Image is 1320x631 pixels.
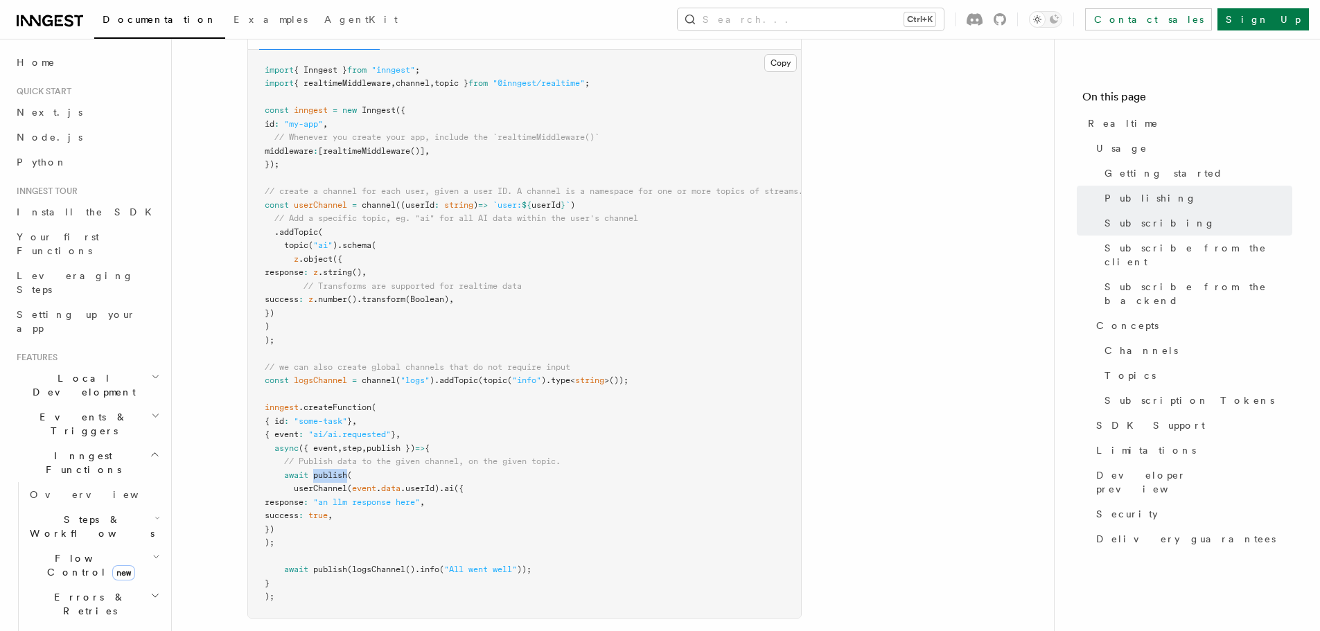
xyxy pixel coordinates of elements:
span: ( [478,375,483,385]
span: ({ event [299,443,337,453]
span: Next.js [17,107,82,118]
span: Realtime [1088,116,1159,130]
span: , [430,78,434,88]
span: }) [265,524,274,534]
span: Setting up your app [17,309,136,334]
span: Local Development [11,371,151,399]
span: id [265,119,274,129]
span: } [265,578,270,588]
span: , [425,146,430,156]
span: : [313,146,318,156]
span: >()); [604,375,628,385]
a: Publishing [1099,186,1292,211]
span: Topics [1105,368,1156,382]
span: ({ [454,483,464,493]
span: Overview [30,489,173,500]
span: [ [318,146,323,156]
a: Realtime [1082,111,1292,136]
span: // Transforms are supported for realtime data [303,281,522,291]
a: Next.js [11,100,163,125]
a: Subscribe from the backend [1099,274,1292,313]
span: = [352,375,357,385]
span: ) [473,200,478,210]
span: , [323,119,328,129]
span: logsChannel [294,375,347,385]
span: response [265,267,303,277]
span: // Publish data to the given channel, on the given topic. [284,456,561,466]
span: Delivery guarantees [1096,532,1276,546]
span: => [415,443,425,453]
span: const [265,375,289,385]
span: { realtimeMiddleware [294,78,391,88]
span: success [265,294,299,304]
span: data [381,483,401,493]
span: import [265,65,294,75]
span: z [308,294,313,304]
span: .transform [357,294,405,304]
span: Inngest Functions [11,449,150,477]
a: Delivery guarantees [1091,526,1292,551]
span: )); [517,565,531,574]
span: = [352,200,357,210]
span: ( [308,240,313,250]
button: Flow Controlnew [24,546,163,585]
span: userChannel [294,200,347,210]
span: .userId) [401,483,439,493]
h4: On this page [1082,89,1292,111]
span: ( [347,565,352,574]
span: () [405,565,415,574]
span: Channels [1105,344,1178,357]
span: { [425,443,430,453]
span: const [265,105,289,115]
span: .number [313,294,347,304]
span: response [265,497,303,507]
span: Security [1096,507,1158,521]
a: Topics [1099,363,1292,388]
span: , [420,497,425,507]
span: "logs" [401,375,430,385]
span: // we can also create global channels that do not require input [265,362,570,372]
span: ) [265,321,270,331]
span: topic } [434,78,468,88]
span: Examples [234,14,308,25]
span: .string [318,267,352,277]
span: publish }) [367,443,415,453]
button: Search...Ctrl+K [678,8,944,30]
span: : [299,294,303,304]
button: Steps & Workflows [24,507,163,546]
span: Features [11,352,58,363]
a: Getting started [1099,161,1292,186]
span: middleware [265,146,313,156]
span: "ai/ai.requested" [308,429,391,439]
span: .addTopic [274,227,318,237]
span: from [468,78,488,88]
span: } [347,416,352,426]
a: Setting up your app [11,302,163,341]
span: ( [507,375,512,385]
button: Inngest Functions [11,443,163,482]
span: publish [313,470,347,480]
a: Leveraging Steps [11,263,163,302]
span: inngest [265,402,299,412]
span: ) [570,200,575,210]
a: Subscription Tokens [1099,388,1292,413]
span: z [313,267,318,277]
span: userId [531,200,561,210]
span: Getting started [1105,166,1223,180]
span: () [347,294,357,304]
span: Leveraging Steps [17,270,134,295]
span: : [284,416,289,426]
span: ) [333,240,337,250]
span: }); [265,159,279,169]
span: string [575,375,604,385]
span: : [274,119,279,129]
a: Python [11,150,163,175]
span: userChannel [294,483,347,493]
span: ( [347,483,352,493]
span: ( [318,227,323,237]
span: "@inngest/realtime" [493,78,585,88]
span: "some-task" [294,416,347,426]
span: : [299,429,303,439]
span: Subscribe from the backend [1105,280,1292,308]
a: Your first Functions [11,224,163,263]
